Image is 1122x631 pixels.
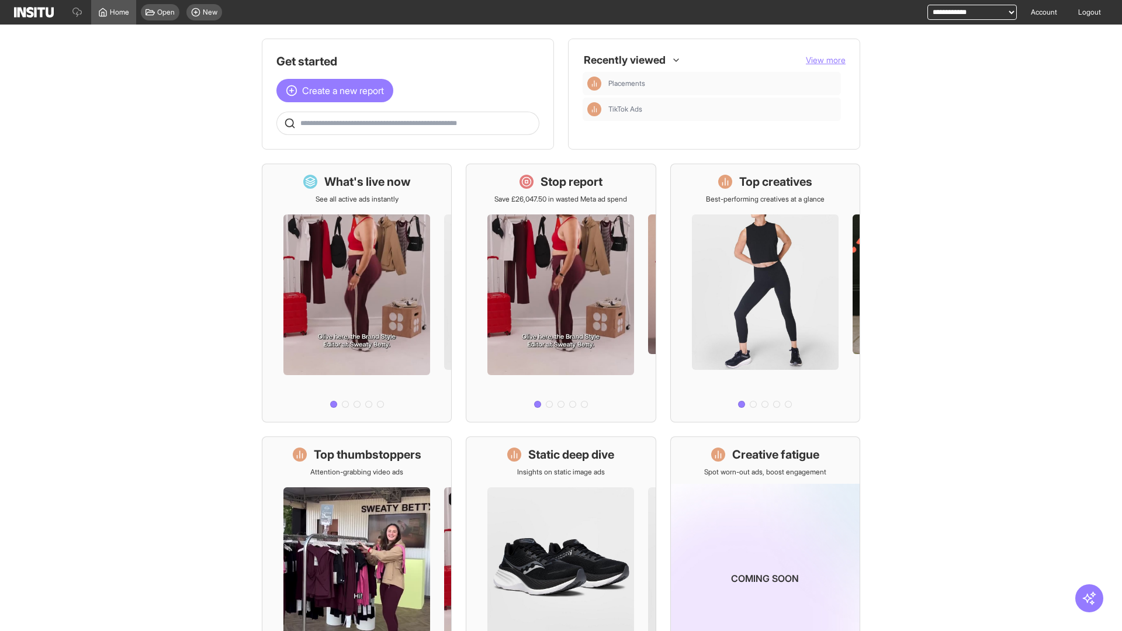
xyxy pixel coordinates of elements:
[203,8,217,17] span: New
[310,467,403,477] p: Attention-grabbing video ads
[14,7,54,18] img: Logo
[314,446,421,463] h1: Top thumbstoppers
[316,195,399,204] p: See all active ads instantly
[466,164,656,422] a: Stop reportSave £26,047.50 in wasted Meta ad spend
[302,84,384,98] span: Create a new report
[587,102,601,116] div: Insights
[110,8,129,17] span: Home
[324,174,411,190] h1: What's live now
[739,174,812,190] h1: Top creatives
[494,195,627,204] p: Save £26,047.50 in wasted Meta ad spend
[706,195,825,204] p: Best-performing creatives at a glance
[276,79,393,102] button: Create a new report
[670,164,860,422] a: Top creativesBest-performing creatives at a glance
[262,164,452,422] a: What's live nowSee all active ads instantly
[608,79,836,88] span: Placements
[608,105,836,114] span: TikTok Ads
[528,446,614,463] h1: Static deep dive
[157,8,175,17] span: Open
[806,55,846,65] span: View more
[517,467,605,477] p: Insights on static image ads
[587,77,601,91] div: Insights
[806,54,846,66] button: View more
[541,174,602,190] h1: Stop report
[608,105,642,114] span: TikTok Ads
[276,53,539,70] h1: Get started
[608,79,645,88] span: Placements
